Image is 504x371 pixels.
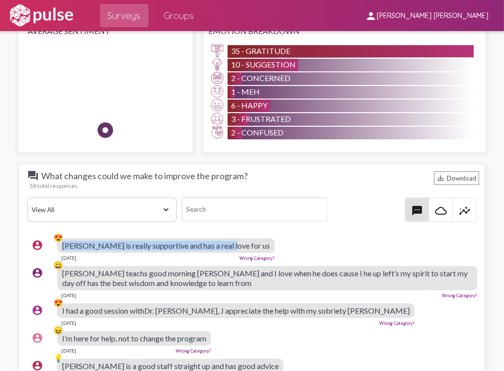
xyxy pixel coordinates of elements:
img: white-logo.svg [8,3,75,28]
img: Concerned [211,72,223,84]
mat-icon: person [365,10,377,22]
mat-icon: account_circle [32,332,43,344]
span: [PERSON_NAME] is really supportive and has a real love for us [62,241,270,250]
span: Groups [164,7,194,24]
img: Happy [167,45,196,74]
span: [PERSON_NAME] [PERSON_NAME] [377,12,488,20]
img: Meh [211,85,223,98]
img: Frustrated [211,113,223,125]
a: Wrong Category? [442,293,477,298]
div: [DATE] [61,255,76,261]
div: [DATE] [61,320,76,326]
span: 3 - Frustrated [231,114,291,123]
span: I had a good session withDr. [PERSON_NAME], J appreciate the help with my sobriety [PERSON_NAME] [62,306,410,315]
div: 💡 [53,353,63,363]
a: Wrong Category? [176,348,211,354]
a: Wrong Category? [379,320,415,326]
span: [PERSON_NAME] teachs good morning [PERSON_NAME] and I love when he does cause I he up left’s my s... [62,269,468,287]
mat-icon: Download [437,174,444,182]
a: Groups [156,4,202,27]
a: Surveys [100,4,149,27]
span: 35 - Gratitude [231,46,290,55]
mat-icon: account_circle [32,267,43,279]
mat-icon: account_circle [32,304,43,316]
span: What changes could we make to improve the program? [27,170,248,182]
input: Search [182,198,328,221]
img: Gratitude [211,45,223,57]
mat-icon: question_answer [27,170,39,182]
span: I’m here for help, not to change the program [62,334,206,343]
img: Happy [211,99,223,111]
span: Surveys [108,7,141,24]
img: Suggestion [211,58,223,70]
button: [PERSON_NAME] [PERSON_NAME] [357,6,496,24]
img: Confused [211,126,223,138]
span: 10 - Suggestion [231,60,296,69]
div: 😀 [53,260,63,270]
div: Download [434,171,479,185]
div: 😍 [53,233,63,242]
div: [DATE] [61,292,76,298]
a: Wrong Category? [239,255,275,261]
mat-icon: textsms [411,205,423,217]
span: 2 - Concerned [231,73,290,83]
div: [DATE] [61,348,76,354]
div: 😖 [53,325,63,335]
div: 😍 [53,298,63,307]
span: 1 - Meh [231,87,260,96]
mat-icon: cloud_queue [435,205,447,217]
span: 2 - Confused [231,128,284,137]
span: 6 - Happy [231,101,268,110]
mat-icon: account_circle [32,239,43,251]
div: 58 total responses [30,182,479,189]
mat-icon: insights [459,205,470,217]
span: [PERSON_NAME] is a good staff straight up and has good advice [62,361,279,371]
